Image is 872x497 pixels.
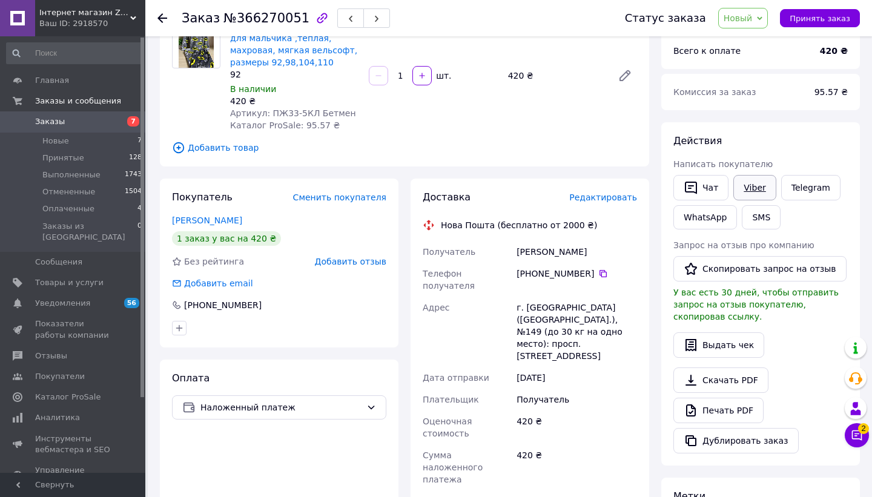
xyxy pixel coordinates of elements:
a: Скачать PDF [673,367,768,393]
span: Дата отправки [423,373,489,383]
span: Заказы и сообщения [35,96,121,107]
input: Поиск [6,42,143,64]
span: Сообщения [35,257,82,268]
span: У вас есть 30 дней, чтобы отправить запрос на отзыв покупателю, скопировав ссылку. [673,288,839,321]
button: Чат [673,175,728,200]
div: Нова Пошта (бесплатно от 2000 ₴) [438,219,600,231]
span: Артикул: ПЖ33-5КЛ Бетмен [230,108,356,118]
span: Инструменты вебмастера и SEO [35,433,112,455]
span: Редактировать [569,193,637,202]
span: Принятые [42,153,84,163]
button: Чат с покупателем2 [845,423,869,447]
div: 92 [230,68,359,81]
span: 7 [137,136,142,146]
span: 2 [858,423,869,434]
span: Комиссия за заказ [673,87,756,97]
button: Скопировать запрос на отзыв [673,256,847,281]
span: Покупатель [172,191,233,203]
span: Покупатели [35,371,85,382]
span: Принять заказ [790,14,850,23]
span: Оценочная стоимость [423,416,472,438]
div: Получатель [514,389,639,410]
span: Заказ [182,11,220,25]
span: Отзывы [35,351,67,361]
div: [DATE] [514,367,639,389]
a: Пижама детская Бэтмен для мальчика ,теплая, махровая, мягкая вельсофт, размеры 92,98,104,110 [230,21,357,67]
span: Сумма наложенного платежа [423,450,483,484]
span: Інтернет магазин Zheneva [39,7,130,18]
span: Каталог ProSale [35,392,101,403]
span: Оплаченные [42,203,94,214]
span: Показатели работы компании [35,318,112,340]
div: [PHONE_NUMBER] [183,299,263,311]
span: Сменить покупателя [293,193,386,202]
div: Добавить email [183,277,254,289]
span: Новый [724,13,753,23]
a: Telegram [781,175,841,200]
a: [PERSON_NAME] [172,216,242,225]
span: 128 [129,153,142,163]
span: 7 [127,116,139,127]
span: Запрос на отзыв про компанию [673,240,814,250]
span: Заказы из [GEOGRAPHIC_DATA] [42,221,137,243]
span: Каталог ProSale: 95.57 ₴ [230,120,340,130]
div: [PERSON_NAME] [514,241,639,263]
span: Оплата [172,372,210,384]
div: г. [GEOGRAPHIC_DATA] ([GEOGRAPHIC_DATA].), №149 (до 30 кг на одно место): просп. [STREET_ADDRESS] [514,297,639,367]
span: Заказы [35,116,65,127]
span: Всего к оплате [673,46,741,56]
span: №366270051 [223,11,309,25]
div: 420 ₴ [503,67,608,84]
span: Адрес [423,303,449,312]
span: 1504 [125,186,142,197]
div: 420 ₴ [230,95,359,107]
a: Печать PDF [673,398,764,423]
span: 56 [124,298,139,308]
div: 420 ₴ [514,444,639,490]
span: Аналитика [35,412,80,423]
span: 0 [137,221,142,243]
img: Пижама детская Бэтмен для мальчика ,теплая, махровая, мягкая вельсофт, размеры 92,98,104,110 [179,21,214,68]
div: Статус заказа [625,12,706,24]
span: Управление сайтом [35,465,112,487]
div: Ваш ID: 2918570 [39,18,145,29]
div: 1 заказ у вас на 420 ₴ [172,231,281,246]
button: Дублировать заказ [673,428,799,453]
a: Редактировать [613,64,637,88]
span: Без рейтинга [184,257,244,266]
span: Добавить отзыв [315,257,386,266]
span: Товары и услуги [35,277,104,288]
span: 1743 [125,170,142,180]
button: SMS [742,205,781,229]
div: 420 ₴ [514,410,639,444]
a: Viber [733,175,776,200]
div: Вернуться назад [157,12,167,24]
span: 95.57 ₴ [814,87,848,97]
b: 420 ₴ [820,46,848,56]
span: Главная [35,75,69,86]
span: Уведомления [35,298,90,309]
span: Действия [673,135,722,146]
span: Плательщик [423,395,479,404]
span: Телефон получателя [423,269,475,291]
button: Выдать чек [673,332,764,358]
span: Выполненные [42,170,101,180]
span: Получатель [423,247,475,257]
span: Доставка [423,191,471,203]
a: WhatsApp [673,205,737,229]
span: Написать покупателю [673,159,773,169]
span: Наложенный платеж [200,401,362,414]
span: Новые [42,136,69,146]
span: Добавить товар [172,141,637,154]
span: В наличии [230,84,276,94]
span: 4 [137,203,142,214]
span: Отмененные [42,186,95,197]
button: Принять заказ [780,9,860,27]
div: Добавить email [171,277,254,289]
div: шт. [433,70,452,82]
div: [PHONE_NUMBER] [517,268,637,280]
